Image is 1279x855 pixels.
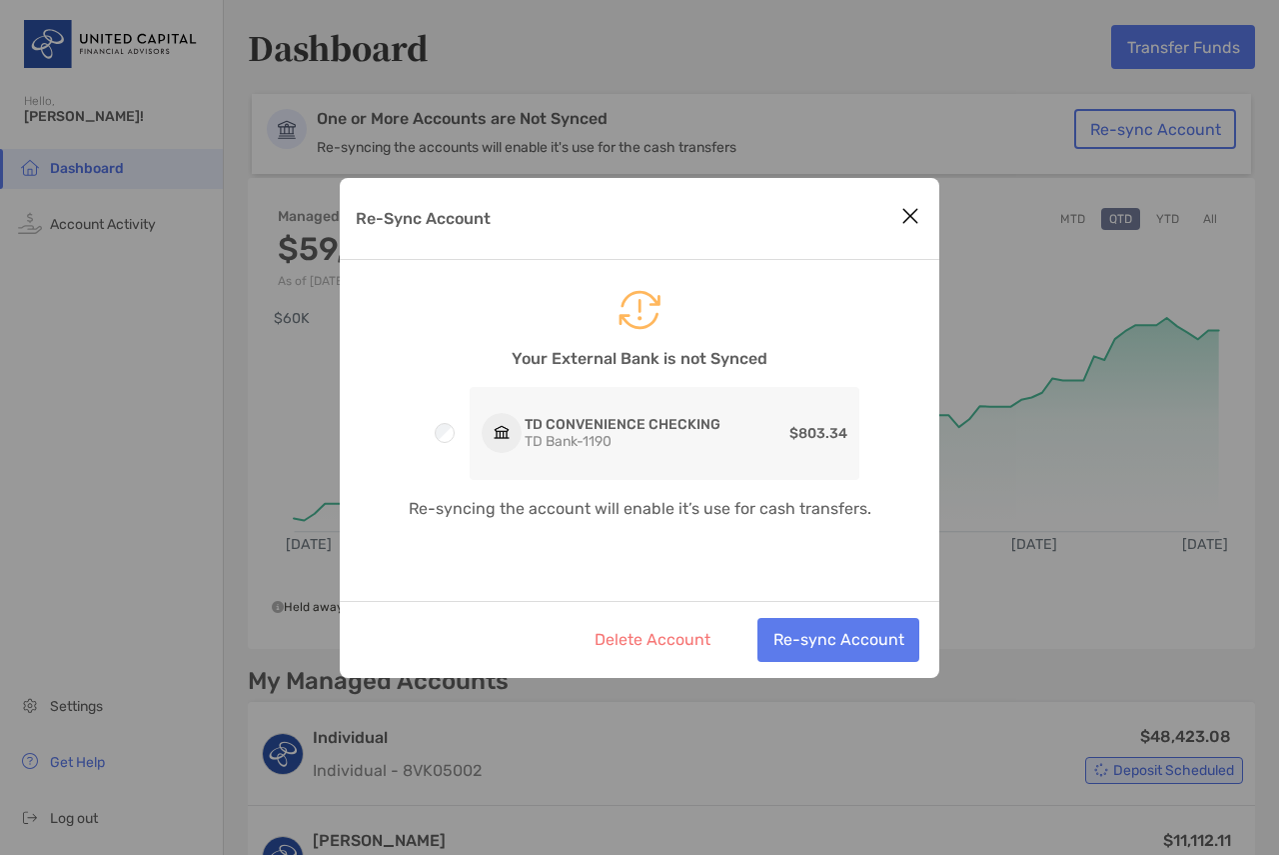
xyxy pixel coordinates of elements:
[579,618,725,662] button: Delete Account
[482,413,522,453] img: Icon logo
[525,433,720,450] p: TD Bank - 1190
[356,206,491,231] p: Re-Sync Account
[757,618,919,662] button: Re-sync Account
[340,178,939,678] div: Re-Sync Account
[340,496,939,521] p: Re-syncing the account will enable it’s use for cash transfers.
[895,202,925,232] button: Close modal
[340,346,939,371] p: Your External Bank is not Synced
[723,421,847,446] p: $803.34
[525,416,720,433] p: TD CONVENIENCE CHECKING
